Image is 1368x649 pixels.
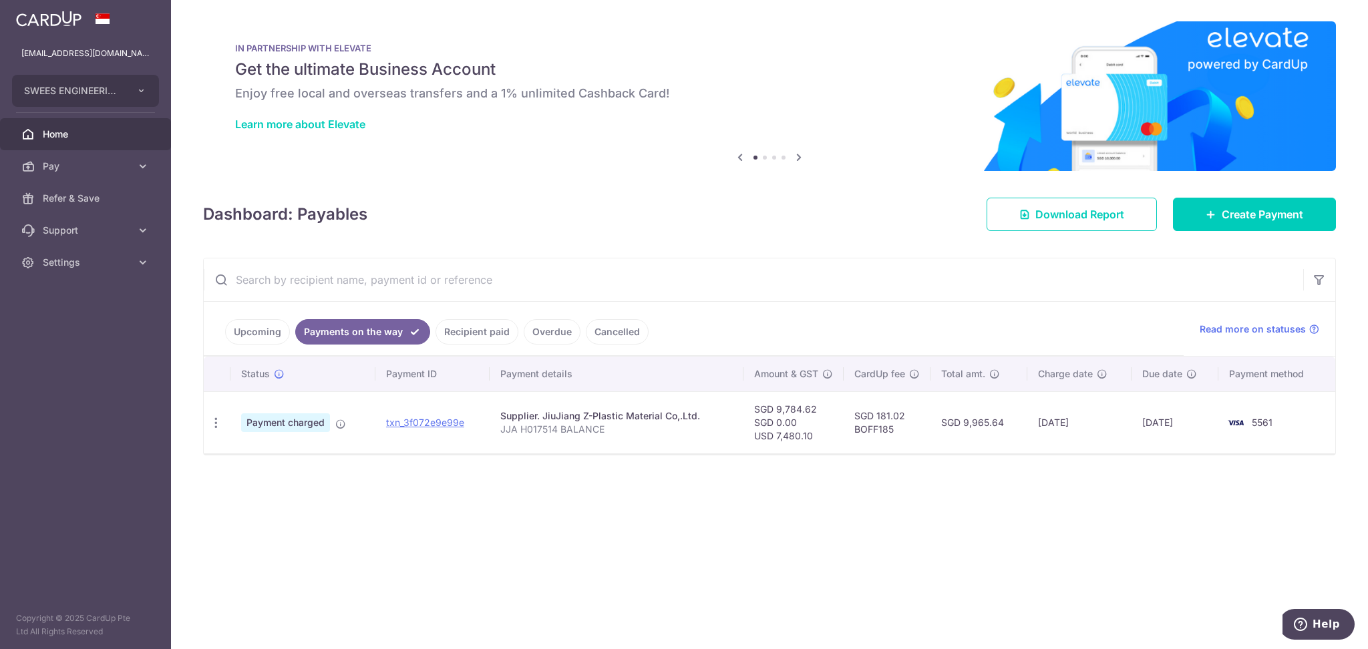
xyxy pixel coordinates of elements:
a: Overdue [524,319,580,345]
input: Search by recipient name, payment id or reference [204,258,1303,301]
td: SGD 9,784.62 SGD 0.00 USD 7,480.10 [743,391,844,453]
p: JJA H017514 BALANCE [500,423,733,436]
td: SGD 9,965.64 [930,391,1027,453]
td: SGD 181.02 BOFF185 [844,391,930,453]
span: Read more on statuses [1200,322,1306,336]
span: Due date [1142,367,1182,381]
span: Pay [43,160,131,173]
h4: Dashboard: Payables [203,202,367,226]
a: Recipient paid [436,319,518,345]
p: [EMAIL_ADDRESS][DOMAIN_NAME] [21,47,150,60]
span: Create Payment [1222,206,1303,222]
a: Upcoming [225,319,290,345]
a: Read more on statuses [1200,322,1319,336]
span: Total amt. [941,367,985,381]
img: Bank Card [1222,415,1249,431]
a: Download Report [987,198,1157,231]
th: Payment ID [375,357,490,391]
a: Cancelled [586,319,649,345]
span: Refer & Save [43,192,131,205]
td: [DATE] [1132,391,1219,453]
a: Create Payment [1173,198,1336,231]
img: CardUp [16,11,81,27]
button: SWEES ENGINEERING CO (PTE.) LTD. [12,75,159,107]
p: IN PARTNERSHIP WITH ELEVATE [235,43,1304,53]
th: Payment details [490,357,743,391]
th: Payment method [1218,357,1335,391]
span: Amount & GST [754,367,818,381]
span: Support [43,224,131,237]
span: Status [241,367,270,381]
span: Settings [43,256,131,269]
span: Charge date [1038,367,1093,381]
img: Renovation banner [203,21,1336,171]
td: [DATE] [1027,391,1132,453]
h6: Enjoy free local and overseas transfers and a 1% unlimited Cashback Card! [235,85,1304,101]
span: Payment charged [241,413,330,432]
span: SWEES ENGINEERING CO (PTE.) LTD. [24,84,123,97]
span: 5561 [1252,417,1272,428]
span: Home [43,128,131,141]
div: Supplier. JiuJiang Z-Plastic Material Co,.Ltd. [500,409,733,423]
span: Download Report [1035,206,1124,222]
span: CardUp fee [854,367,905,381]
a: Learn more about Elevate [235,118,365,131]
h5: Get the ultimate Business Account [235,59,1304,80]
iframe: Opens a widget where you can find more information [1282,609,1355,642]
a: Payments on the way [295,319,430,345]
a: txn_3f072e9e99e [386,417,464,428]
